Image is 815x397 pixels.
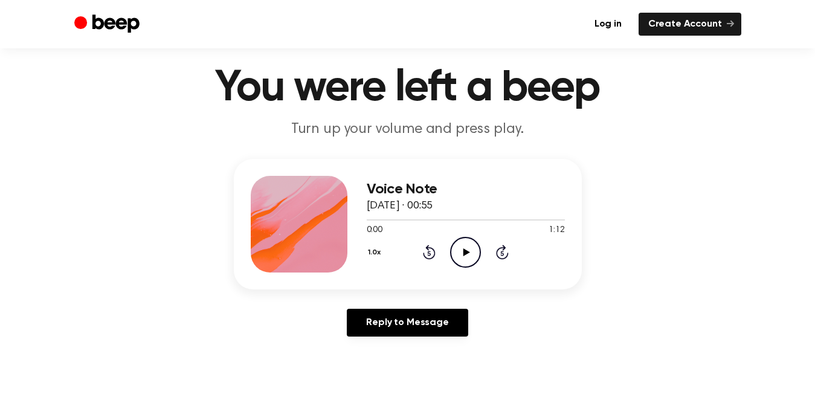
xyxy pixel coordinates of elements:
button: 1.0x [367,242,385,263]
a: Beep [74,13,143,36]
span: [DATE] · 00:55 [367,201,433,211]
h3: Voice Note [367,181,565,198]
span: 1:12 [549,224,564,237]
a: Reply to Message [347,309,468,337]
a: Create Account [639,13,741,36]
p: Turn up your volume and press play. [176,120,640,140]
h1: You were left a beep [98,66,717,110]
span: 0:00 [367,224,382,237]
a: Log in [585,13,631,36]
